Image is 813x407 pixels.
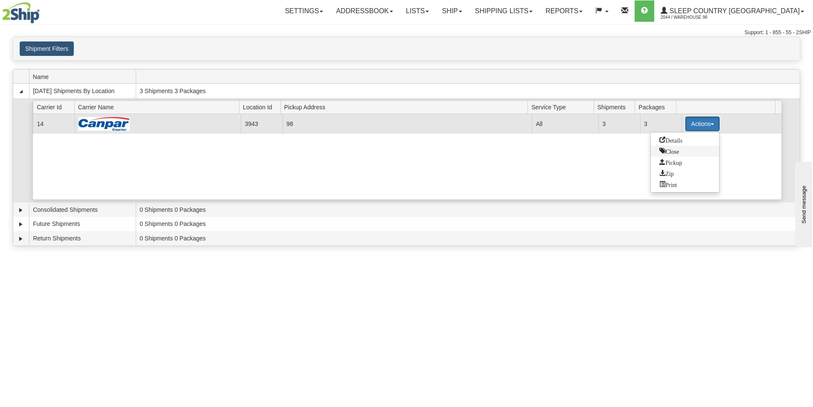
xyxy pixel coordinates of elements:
span: Service Type [531,100,594,114]
a: Zip and Download All Shipping Documents [651,168,719,179]
a: Expand [17,220,25,228]
td: 0 Shipments 0 Packages [136,217,800,231]
a: Collapse [17,87,25,96]
td: 0 Shipments 0 Packages [136,202,800,217]
button: Shipment Filters [20,41,74,56]
span: Close [659,148,679,154]
a: Request a carrier pickup [651,157,719,168]
td: Return Shipments [29,231,136,246]
a: Settings [278,0,329,22]
span: Carrier Name [78,100,239,114]
span: Zip [659,170,673,176]
td: All [532,114,598,133]
span: Details [659,137,682,143]
span: Print [659,181,677,187]
a: Print or Download All Shipping Documents in one file [651,179,719,190]
a: Addressbook [329,0,399,22]
a: Expand [17,206,25,214]
span: Location Id [243,100,280,114]
a: Sleep Country [GEOGRAPHIC_DATA] 2044 / Warehouse 98 [654,0,810,22]
td: 3 Shipments 3 Packages [136,84,800,98]
span: Carrier Id [37,100,74,114]
td: 98 [283,114,532,133]
button: Actions [685,117,720,131]
a: Go to Details view [651,135,719,146]
div: Send message [6,7,79,14]
img: logo2044.jpg [2,2,40,23]
a: Ship [435,0,468,22]
span: Sleep Country [GEOGRAPHIC_DATA] [667,7,800,15]
span: Packages [638,100,676,114]
a: Close this group [651,146,719,157]
a: Reports [539,0,589,22]
a: Lists [399,0,435,22]
td: 3943 [241,114,282,133]
span: Pickup [659,159,682,165]
td: Future Shipments [29,217,136,231]
td: 0 Shipments 0 Packages [136,231,800,246]
td: 3 [598,114,640,133]
td: Consolidated Shipments [29,202,136,217]
a: Shipping lists [469,0,539,22]
a: Expand [17,234,25,243]
iframe: chat widget [793,160,812,247]
span: Shipments [597,100,635,114]
div: Support: 1 - 855 - 55 - 2SHIP [2,29,811,36]
span: Pickup Address [284,100,528,114]
td: [DATE] Shipments By Location [29,84,136,98]
span: Name [33,70,136,83]
td: 14 [33,114,74,133]
img: Canpar [79,117,130,131]
td: 3 [640,114,682,133]
span: 2044 / Warehouse 98 [661,13,725,22]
